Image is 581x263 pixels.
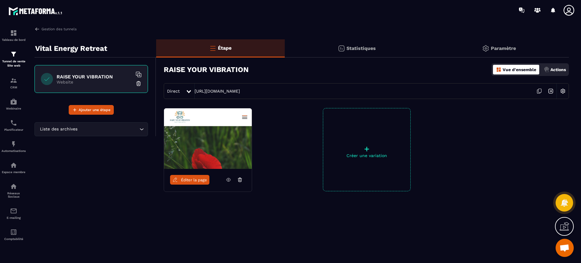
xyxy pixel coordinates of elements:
[181,178,207,182] span: Éditer la page
[556,239,574,257] div: Ouvrir le chat
[10,119,17,127] img: scheduler
[557,85,569,97] img: setting-w.858f3a88.svg
[10,98,17,105] img: automations
[195,89,240,94] a: [URL][DOMAIN_NAME]
[136,81,142,87] img: trash
[2,46,26,72] a: formationformationTunnel de vente Site web
[10,140,17,148] img: automations
[2,178,26,203] a: social-networksocial-networkRéseaux Sociaux
[79,107,110,113] span: Ajouter une étape
[164,65,249,74] h3: RAISE YOUR VIBRATION
[209,44,216,52] img: bars-o.4a397970.svg
[2,25,26,46] a: formationformationTableau de bord
[323,145,410,153] p: +
[38,126,79,133] span: Liste des archives
[2,38,26,41] p: Tableau de bord
[218,45,231,51] p: Étape
[2,157,26,178] a: automationsautomationsEspace membre
[34,26,40,32] img: arrow
[2,149,26,153] p: Automatisations
[164,108,252,169] img: image
[10,207,17,215] img: email
[10,183,17,190] img: social-network
[544,67,549,72] img: actions.d6e523a2.png
[2,94,26,115] a: automationsautomationsWebinaire
[338,45,345,52] img: stats.20deebd0.svg
[10,51,17,58] img: formation
[10,77,17,84] img: formation
[2,216,26,219] p: E-mailing
[2,59,26,68] p: Tunnel de vente Site web
[503,67,536,72] p: Vue d'ensemble
[2,192,26,198] p: Réseaux Sociaux
[57,80,132,84] p: Website
[2,128,26,131] p: Planificateur
[79,126,138,133] input: Search for option
[491,45,516,51] p: Paramètre
[34,122,148,136] div: Search for option
[69,105,114,115] button: Ajouter une étape
[170,175,209,185] a: Éditer la page
[550,67,566,72] p: Actions
[34,26,77,32] a: Gestion des tunnels
[2,72,26,94] a: formationformationCRM
[35,42,107,54] p: Vital Energy Retreat
[545,85,556,97] img: arrow-next.bcc2205e.svg
[8,5,63,16] img: logo
[10,228,17,236] img: accountant
[2,170,26,174] p: Espace membre
[57,74,132,80] h6: RAISE YOUR VIBRATION
[10,29,17,37] img: formation
[167,89,180,94] span: Direct
[2,203,26,224] a: emailemailE-mailing
[2,224,26,245] a: accountantaccountantComptabilité
[346,45,376,51] p: Statistiques
[2,237,26,241] p: Comptabilité
[2,136,26,157] a: automationsautomationsAutomatisations
[2,115,26,136] a: schedulerschedulerPlanificateur
[482,45,489,52] img: setting-gr.5f69749f.svg
[10,162,17,169] img: automations
[496,67,501,72] img: dashboard-orange.40269519.svg
[323,153,410,158] p: Créer une variation
[2,107,26,110] p: Webinaire
[2,86,26,89] p: CRM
